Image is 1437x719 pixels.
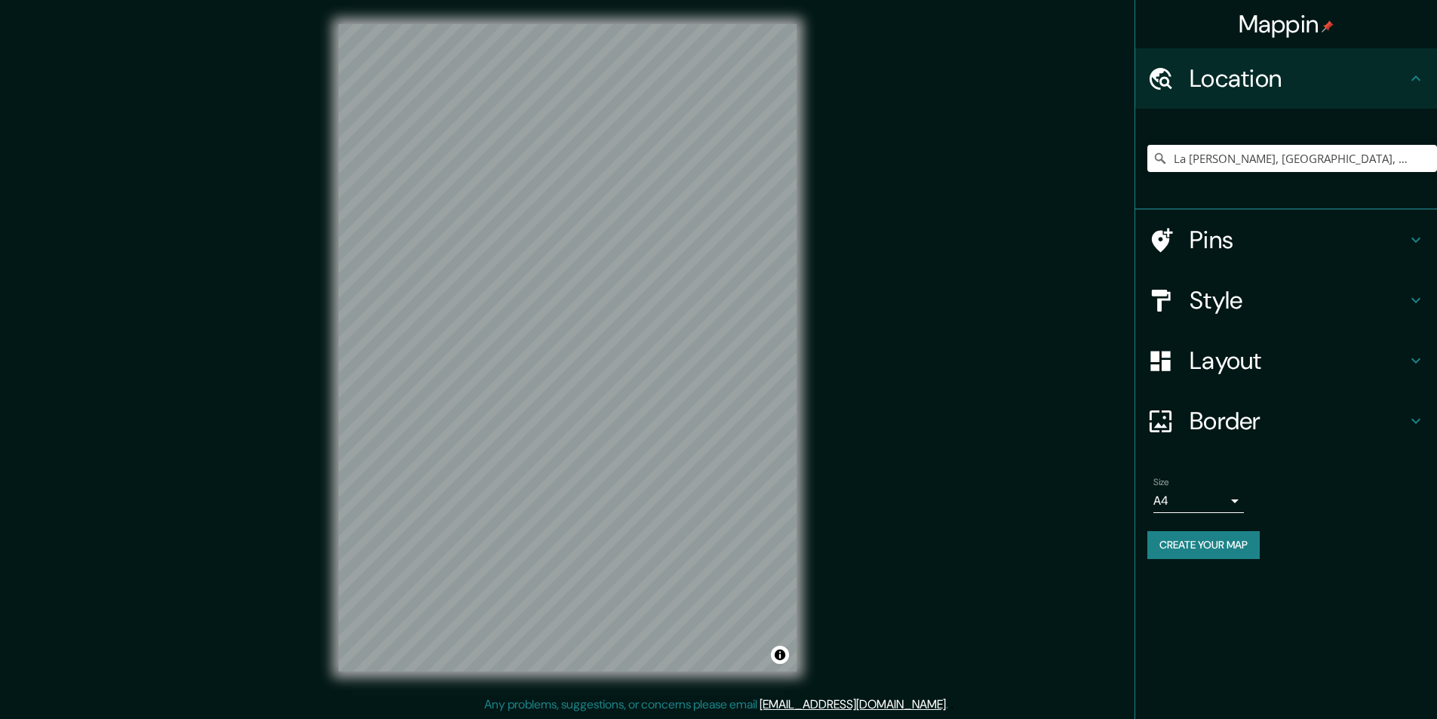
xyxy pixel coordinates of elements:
[1147,531,1260,559] button: Create your map
[1190,285,1407,315] h4: Style
[1135,48,1437,109] div: Location
[1239,9,1334,39] h4: Mappin
[1147,145,1437,172] input: Pick your city or area
[484,696,948,714] p: Any problems, suggestions, or concerns please email .
[1190,63,1407,94] h4: Location
[1153,489,1244,513] div: A4
[760,696,946,712] a: [EMAIL_ADDRESS][DOMAIN_NAME]
[1190,406,1407,436] h4: Border
[1135,270,1437,330] div: Style
[1135,210,1437,270] div: Pins
[1322,20,1334,32] img: pin-icon.png
[1135,391,1437,451] div: Border
[1303,660,1420,702] iframe: Help widget launcher
[950,696,953,714] div: .
[771,646,789,664] button: Toggle attribution
[1135,330,1437,391] div: Layout
[948,696,950,714] div: .
[1190,346,1407,376] h4: Layout
[1190,225,1407,255] h4: Pins
[1153,476,1169,489] label: Size
[339,24,797,671] canvas: Map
